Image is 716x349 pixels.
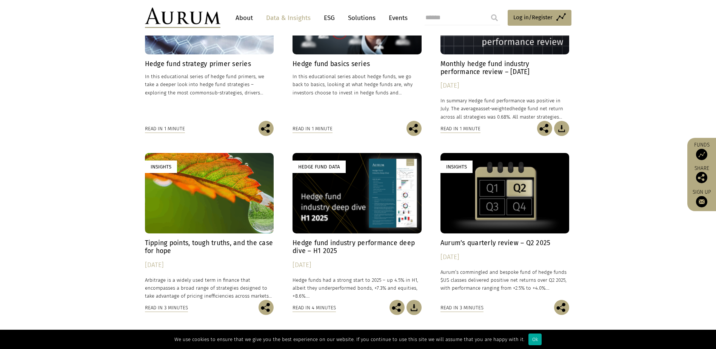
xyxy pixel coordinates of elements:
[145,276,274,300] p: Arbitrage is a widely used term in finance that encompasses a broad range of strategies designed ...
[390,300,405,315] img: Share this post
[293,153,422,300] a: Hedge Fund Data Hedge fund industry performance deep dive – H1 2025 [DATE] Hedge funds had a stro...
[440,268,570,292] p: Aurum’s commingled and bespoke fund of hedge funds $US classes delivered positive net returns ove...
[440,239,570,247] h4: Aurum’s quarterly review – Q2 2025
[145,125,185,133] div: Read in 1 minute
[440,161,473,173] div: Insights
[145,304,188,312] div: Read in 3 minutes
[508,10,571,26] a: Log in/Register
[262,11,314,25] a: Data & Insights
[259,300,274,315] img: Share this post
[344,11,379,25] a: Solutions
[691,166,712,183] div: Share
[440,60,570,76] h4: Monthly hedge fund industry performance review – [DATE]
[696,172,707,183] img: Share this post
[385,11,408,25] a: Events
[209,90,242,96] span: sub-strategies
[293,161,346,173] div: Hedge Fund Data
[691,189,712,207] a: Sign up
[554,121,569,136] img: Download Article
[537,121,552,136] img: Share this post
[145,153,274,300] a: Insights Tipping points, tough truths, and the case for hope [DATE] Arbitrage is a widely used te...
[293,60,422,68] h4: Hedge fund basics series
[440,97,570,120] p: In summary Hedge fund performance was positive in July. The average hedge fund net return across ...
[513,13,553,22] span: Log in/Register
[440,80,570,91] div: [DATE]
[145,8,220,28] img: Aurum
[440,125,480,133] div: Read in 1 minute
[293,260,422,270] div: [DATE]
[145,239,274,255] h4: Tipping points, tough truths, and the case for hope
[293,239,422,255] h4: Hedge fund industry performance deep dive – H1 2025
[293,304,336,312] div: Read in 4 minutes
[407,300,422,315] img: Download Article
[293,125,333,133] div: Read in 1 minute
[440,304,483,312] div: Read in 3 minutes
[259,121,274,136] img: Share this post
[440,153,570,300] a: Insights Aurum’s quarterly review – Q2 2025 [DATE] Aurum’s commingled and bespoke fund of hedge f...
[691,142,712,160] a: Funds
[145,161,177,173] div: Insights
[554,300,569,315] img: Share this post
[320,11,339,25] a: ESG
[440,252,570,263] div: [DATE]
[145,260,274,270] div: [DATE]
[293,276,422,300] p: Hedge funds had a strong start to 2025 – up 4.5% in H1, albeit they underperformed bonds, +7.3% a...
[487,10,502,25] input: Submit
[407,121,422,136] img: Share this post
[528,334,542,345] div: Ok
[696,196,707,207] img: Sign up to our newsletter
[478,106,512,111] span: asset-weighted
[145,73,274,96] p: In this educational series of hedge fund primers, we take a deeper look into hedge fund strategie...
[145,60,274,68] h4: Hedge fund strategy primer series
[232,11,257,25] a: About
[293,73,422,96] p: In this educational series about hedge funds, we go back to basics, looking at what hedge funds a...
[696,149,707,160] img: Access Funds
